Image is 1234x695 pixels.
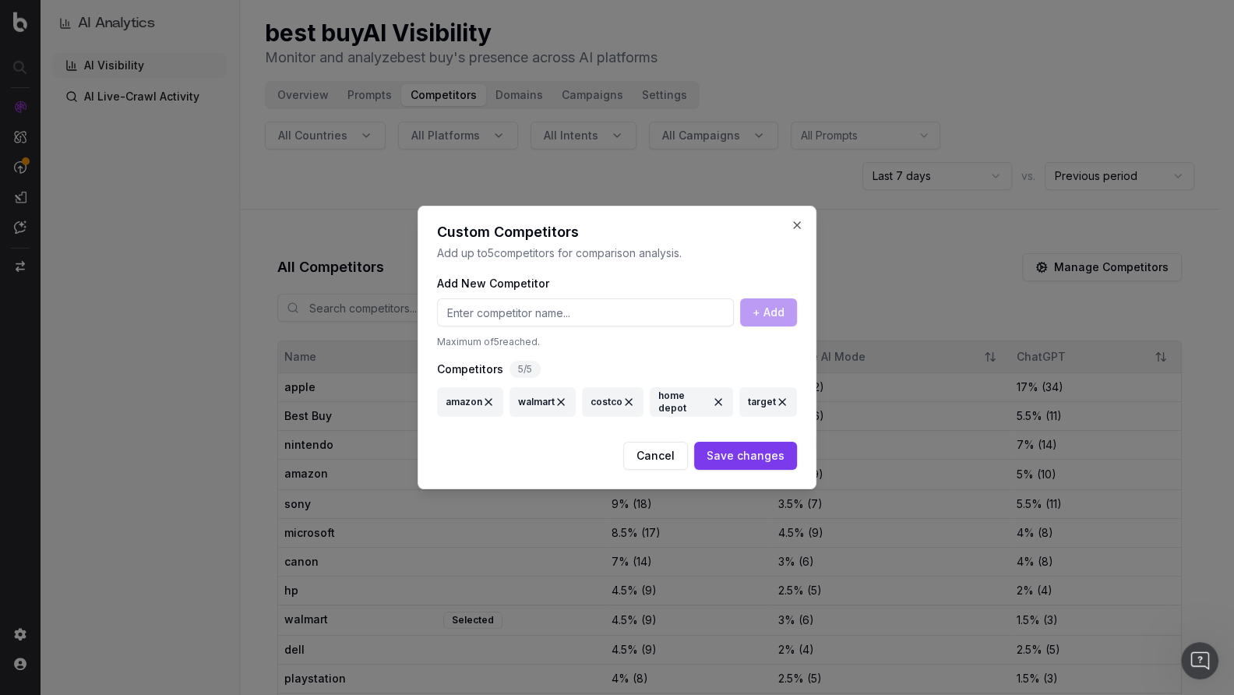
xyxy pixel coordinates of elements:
[518,388,567,416] div: walmart
[437,298,734,326] input: Enter competitor name...
[437,336,797,348] p: Maximum of 5 reached.
[509,361,541,378] div: 5 / 5
[591,388,635,416] div: costco
[748,388,788,416] div: target
[1181,642,1218,679] iframe: Intercom live chat
[446,388,495,416] div: amazon
[437,225,797,239] h2: Custom Competitors
[694,442,797,470] button: Save changes
[437,277,549,290] label: Add New Competitor
[623,442,688,470] button: Cancel
[437,245,797,261] p: Add up to 5 competitors for comparison analysis.
[658,388,725,416] div: home depot
[437,362,503,377] label: Competitors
